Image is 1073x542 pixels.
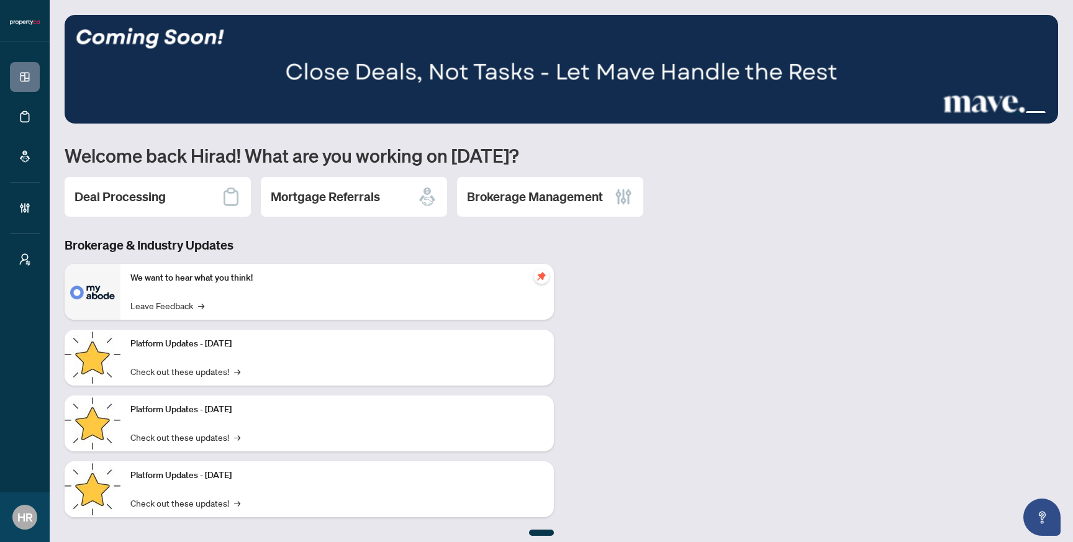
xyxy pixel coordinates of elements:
p: Platform Updates - [DATE] [130,403,544,417]
h1: Welcome back Hirad! What are you working on [DATE]? [65,143,1058,167]
h3: Brokerage & Industry Updates [65,237,554,254]
img: Platform Updates - June 23, 2025 [65,461,120,517]
button: 3 [1026,111,1046,116]
button: 2 [1016,111,1021,116]
span: HR [17,508,33,526]
span: → [198,299,204,312]
a: Check out these updates!→ [130,496,240,510]
h2: Deal Processing [75,188,166,206]
p: We want to hear what you think! [130,271,544,285]
a: Check out these updates!→ [130,430,240,444]
img: Slide 2 [65,15,1058,124]
span: pushpin [534,269,549,284]
img: logo [10,19,40,26]
h2: Brokerage Management [467,188,603,206]
span: → [234,364,240,378]
p: Platform Updates - [DATE] [130,469,544,482]
h2: Mortgage Referrals [271,188,380,206]
button: Open asap [1023,499,1061,536]
p: Platform Updates - [DATE] [130,337,544,351]
span: → [234,430,240,444]
span: user-switch [19,253,31,266]
button: 1 [1006,111,1011,116]
span: → [234,496,240,510]
img: Platform Updates - July 21, 2025 [65,330,120,386]
img: We want to hear what you think! [65,264,120,320]
img: Platform Updates - July 8, 2025 [65,395,120,451]
a: Leave Feedback→ [130,299,204,312]
a: Check out these updates!→ [130,364,240,378]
